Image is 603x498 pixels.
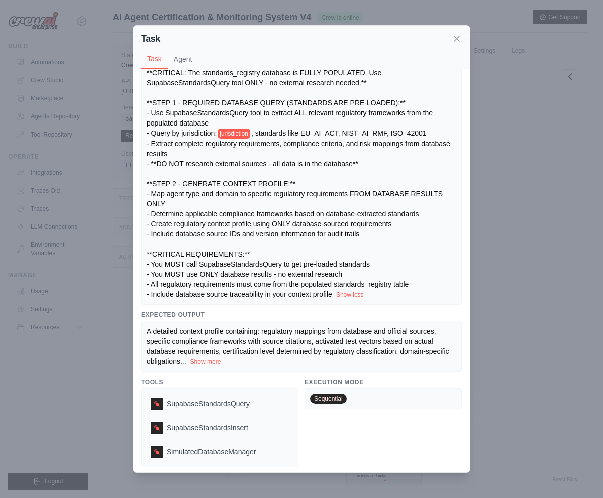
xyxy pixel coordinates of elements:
[190,358,221,366] button: Show more
[310,394,347,404] span: Sequential
[147,69,435,137] span: **CRITICAL: The standards_registry database is FULLY POPULATED. Use SupabaseStandardsQuery tool O...
[167,447,256,457] span: SimulatedDatabaseManager
[336,291,364,299] button: Show less
[167,399,250,409] span: SupabaseStandardsQuery
[305,378,462,386] h3: Execution Mode
[147,129,452,298] span: , standards like EU_AI_ACT, NIST_AI_RMF, ISO_42001 - Extract complete regulatory requirements, co...
[147,327,449,365] span: A detailed context profile containing: regulatory mappings from database and official sources, sp...
[141,311,462,319] h3: Expected Output
[141,378,298,386] h3: Tools
[553,450,603,498] iframe: Chat Widget
[167,423,248,433] span: SupabaseStandardsInsert
[218,129,250,139] span: jurisdiction
[147,326,456,366] div: ...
